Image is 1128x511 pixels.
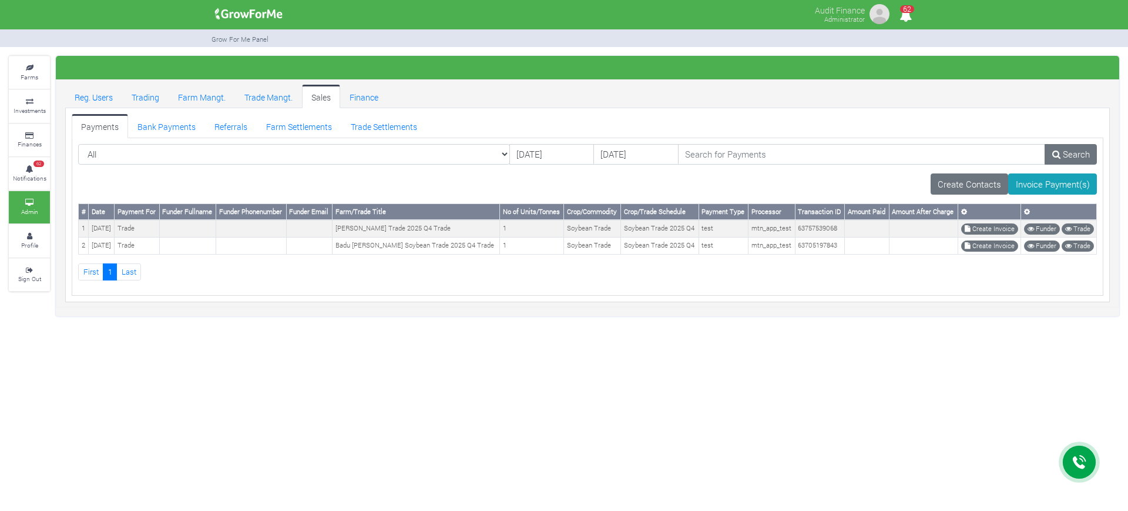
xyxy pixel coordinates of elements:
td: Trade [115,238,159,255]
td: [DATE] [89,238,115,255]
td: 63705197843 [795,238,845,255]
a: Trade Settlements [341,114,427,138]
a: Trade Mangt. [235,85,302,108]
th: Farm/Trade Title [333,204,500,220]
small: Admin [21,208,38,216]
td: Badu [PERSON_NAME] Soybean Trade 2025 Q4 Trade [333,238,500,255]
i: Notifications [894,2,917,29]
small: Profile [21,241,38,249]
input: Search for Payments [678,144,1046,165]
a: First [78,263,103,280]
td: Soybean Trade [564,238,621,255]
img: growforme image [868,2,891,26]
span: 62 [900,5,914,13]
td: mtn_app_test [748,220,795,237]
a: Create Invoice [961,223,1018,235]
a: 1 [103,263,117,280]
a: Finances [9,124,50,156]
th: Funder Fullname [159,204,216,220]
th: Processor [748,204,795,220]
small: Farms [21,73,38,81]
th: Crop/Commodity [564,204,621,220]
td: mtn_app_test [748,238,795,255]
a: Farm Settlements [257,114,341,138]
a: Sales [302,85,340,108]
th: Payment For [115,204,159,220]
td: 63757539068 [795,220,845,237]
td: Soybean Trade 2025 Q4 [621,220,699,237]
a: 62 [894,11,917,22]
th: Funder Email [286,204,332,220]
td: 2 [79,238,89,255]
td: Soybean Trade 2025 Q4 [621,238,699,255]
a: Finance [340,85,388,108]
a: 62 Notifications [9,158,50,190]
a: Invoice Payment(s) [1008,173,1097,195]
td: test [699,238,748,255]
p: Audit Finance [815,2,865,16]
a: Funder [1024,241,1060,252]
td: [PERSON_NAME] Trade 2025 Q4 Trade [333,220,500,237]
small: Sign Out [18,275,41,283]
a: Search [1045,144,1097,165]
a: Reg. Users [65,85,122,108]
a: Sign Out [9,259,50,291]
small: Administrator [824,15,865,24]
a: Bank Payments [128,114,205,138]
th: Payment Type [699,204,748,220]
a: Funder [1024,223,1060,235]
th: Funder Phonenumber [216,204,286,220]
a: Create Invoice [961,241,1018,252]
a: Farm Mangt. [169,85,235,108]
a: Profile [9,225,50,257]
td: 1 [500,238,564,255]
td: [DATE] [89,220,115,237]
td: Trade [115,220,159,237]
td: Soybean Trade [564,220,621,237]
td: test [699,220,748,237]
th: No of Units/Tonnes [500,204,564,220]
td: 1 [79,220,89,237]
th: Date [89,204,115,220]
small: Finances [18,140,42,148]
input: DD/MM/YYYY [593,144,678,165]
small: Investments [14,106,46,115]
th: Transaction ID [795,204,845,220]
a: Farms [9,56,50,89]
th: Amount Paid [845,204,889,220]
input: DD/MM/YYYY [509,144,594,165]
a: Investments [9,90,50,122]
th: # [79,204,89,220]
img: growforme image [211,2,287,26]
small: Grow For Me Panel [211,35,268,44]
a: Admin [9,191,50,223]
th: Crop/Trade Schedule [621,204,699,220]
small: Notifications [13,174,46,182]
a: Referrals [205,114,257,138]
th: Amount After Charge [889,204,958,220]
a: Create Contacts [931,173,1009,195]
td: 1 [500,220,564,237]
a: Trade [1062,223,1094,235]
span: 62 [33,161,44,168]
a: Last [116,263,141,280]
a: Payments [72,114,128,138]
nav: Page Navigation [78,263,1097,280]
a: Trade [1062,241,1094,252]
a: Trading [122,85,169,108]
